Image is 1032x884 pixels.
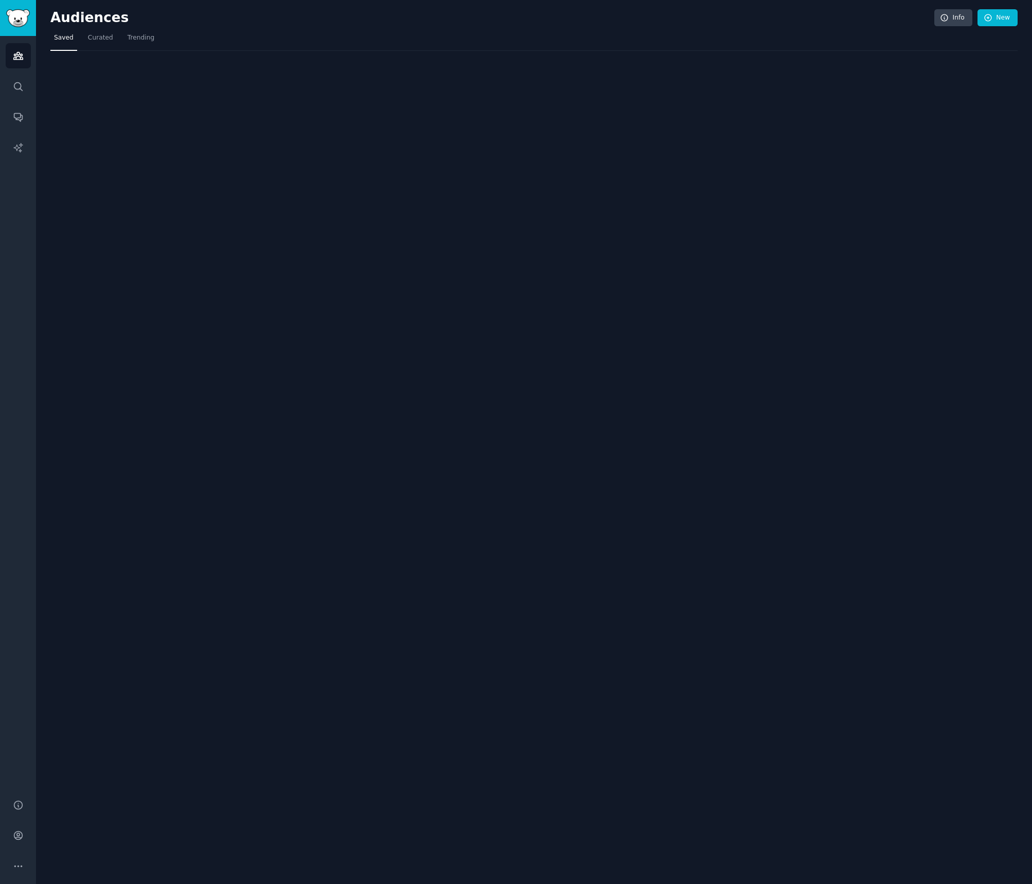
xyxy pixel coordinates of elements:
[934,9,972,27] a: Info
[50,10,934,26] h2: Audiences
[88,33,113,43] span: Curated
[54,33,74,43] span: Saved
[84,30,117,51] a: Curated
[128,33,154,43] span: Trending
[977,9,1018,27] a: New
[124,30,158,51] a: Trending
[6,9,30,27] img: GummySearch logo
[50,30,77,51] a: Saved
